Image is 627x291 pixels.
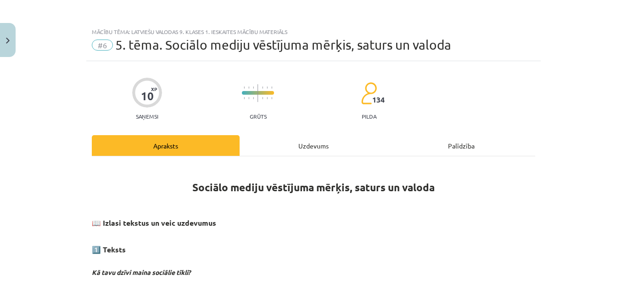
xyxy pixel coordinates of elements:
img: icon-close-lesson-0947bae3869378f0d4975bcd49f059093ad1ed9edebbc8119c70593378902aed.svg [6,38,10,44]
span: #6 [92,40,113,51]
span: XP [151,86,157,91]
strong: Kā tavu dzīvi maina sociālie tīkli? [92,268,190,276]
img: icon-short-line-57e1e144782c952c97e751825c79c345078a6d821885a25fce030b3d8c18986b.svg [244,97,245,99]
img: icon-short-line-57e1e144782c952c97e751825c79c345078a6d821885a25fce030b3d8c18986b.svg [271,97,272,99]
span: 134 [372,96,385,104]
img: icon-short-line-57e1e144782c952c97e751825c79c345078a6d821885a25fce030b3d8c18986b.svg [267,86,268,89]
img: icon-short-line-57e1e144782c952c97e751825c79c345078a6d821885a25fce030b3d8c18986b.svg [262,86,263,89]
div: Uzdevums [240,135,387,156]
img: students-c634bb4e5e11cddfef0936a35e636f08e4e9abd3cc4e673bd6f9a4125e45ecb1.svg [361,82,377,105]
div: Mācību tēma: Latviešu valodas 9. klases 1. ieskaites mācību materiāls [92,29,535,35]
img: icon-short-line-57e1e144782c952c97e751825c79c345078a6d821885a25fce030b3d8c18986b.svg [267,97,268,99]
strong: 1️⃣ Teksts [92,245,126,254]
div: Apraksts [92,135,240,156]
strong: 📖 Izlasi tekstus un veic uzdevumus [92,218,216,228]
img: icon-short-line-57e1e144782c952c97e751825c79c345078a6d821885a25fce030b3d8c18986b.svg [262,97,263,99]
p: Saņemsi [132,113,162,120]
p: pilda [362,113,376,120]
img: icon-short-line-57e1e144782c952c97e751825c79c345078a6d821885a25fce030b3d8c18986b.svg [253,97,254,99]
strong: Sociālo mediju vēstījuma mērķis, saturs un valoda [192,181,435,194]
span: 5. tēma. Sociālo mediju vēstījuma mērķis, saturs un valoda [115,37,451,52]
div: Palīdzība [387,135,535,156]
img: icon-short-line-57e1e144782c952c97e751825c79c345078a6d821885a25fce030b3d8c18986b.svg [248,97,249,99]
img: icon-short-line-57e1e144782c952c97e751825c79c345078a6d821885a25fce030b3d8c18986b.svg [248,86,249,89]
img: icon-short-line-57e1e144782c952c97e751825c79c345078a6d821885a25fce030b3d8c18986b.svg [253,86,254,89]
p: Grūts [250,113,267,120]
img: icon-short-line-57e1e144782c952c97e751825c79c345078a6d821885a25fce030b3d8c18986b.svg [271,86,272,89]
div: 10 [141,90,154,103]
img: icon-short-line-57e1e144782c952c97e751825c79c345078a6d821885a25fce030b3d8c18986b.svg [244,86,245,89]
